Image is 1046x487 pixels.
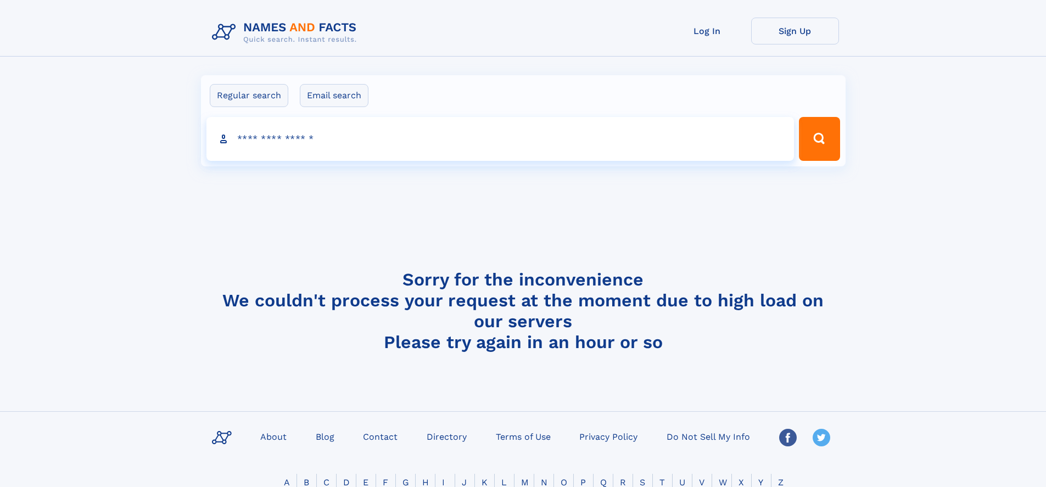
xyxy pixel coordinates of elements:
a: Do Not Sell My Info [662,428,754,444]
img: Twitter [813,429,830,446]
label: Regular search [210,84,288,107]
a: Directory [422,428,471,444]
h4: Sorry for the inconvenience We couldn't process your request at the moment due to high load on ou... [208,269,839,352]
a: Blog [311,428,339,444]
a: Privacy Policy [575,428,642,444]
a: Log In [663,18,751,44]
a: Contact [359,428,402,444]
a: About [256,428,291,444]
button: Search Button [799,117,840,161]
input: search input [206,117,795,161]
a: Sign Up [751,18,839,44]
label: Email search [300,84,368,107]
a: Terms of Use [491,428,555,444]
img: Logo Names and Facts [208,18,366,47]
img: Facebook [779,429,797,446]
